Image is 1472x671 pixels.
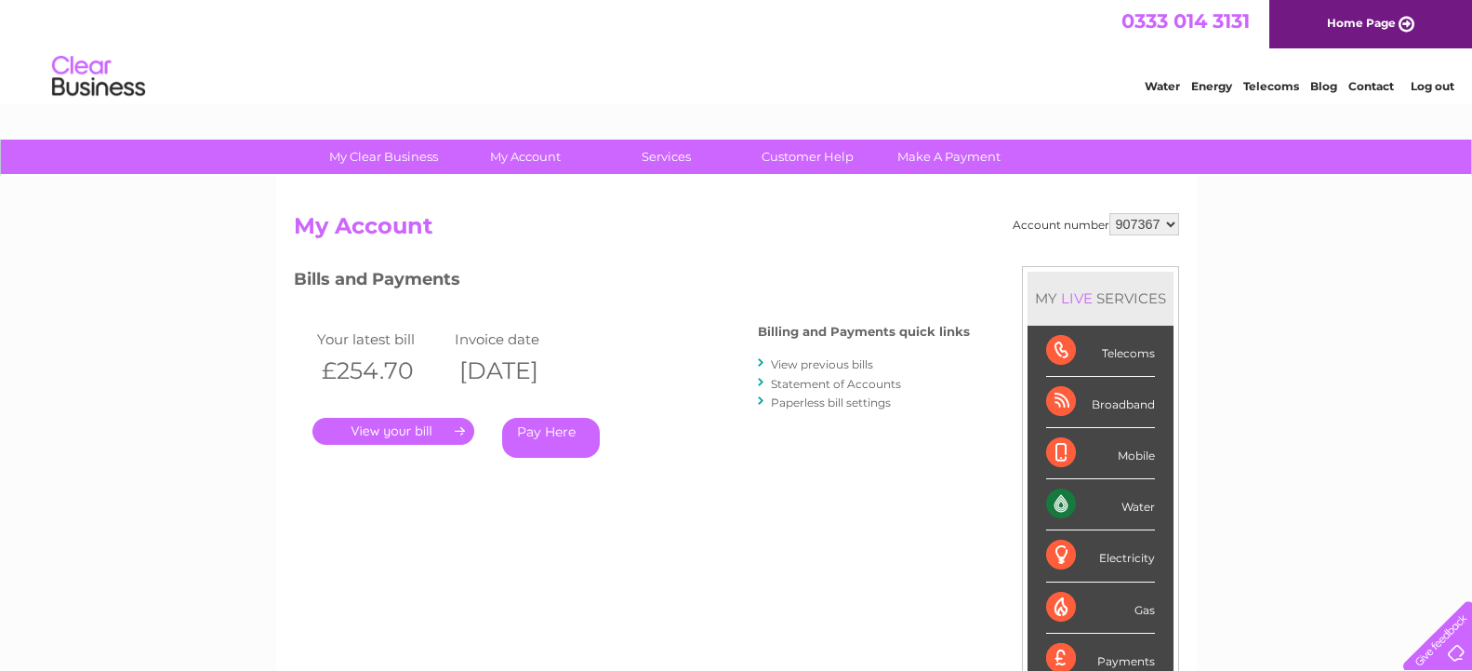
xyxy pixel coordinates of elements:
div: Water [1046,479,1155,530]
div: Telecoms [1046,326,1155,377]
div: Mobile [1046,428,1155,479]
th: [DATE] [450,352,589,390]
td: Invoice date [450,327,589,352]
a: Blog [1310,79,1337,93]
div: LIVE [1057,289,1096,307]
a: Services [590,140,743,174]
a: Statement of Accounts [771,377,901,391]
a: Make A Payment [872,140,1026,174]
a: Contact [1348,79,1394,93]
th: £254.70 [312,352,451,390]
a: Water [1145,79,1180,93]
a: Log out [1411,79,1454,93]
h2: My Account [294,213,1179,248]
a: My Clear Business [307,140,460,174]
a: Pay Here [502,418,600,458]
img: logo.png [51,48,146,105]
a: My Account [448,140,602,174]
a: Energy [1191,79,1232,93]
h3: Bills and Payments [294,266,970,299]
a: Customer Help [731,140,884,174]
div: Broadband [1046,377,1155,428]
div: Account number [1013,213,1179,235]
div: Electricity [1046,530,1155,582]
a: . [312,418,474,445]
div: MY SERVICES [1028,272,1174,325]
h4: Billing and Payments quick links [758,325,970,339]
td: Your latest bill [312,327,451,352]
a: 0333 014 3131 [1121,9,1250,33]
div: Gas [1046,583,1155,634]
a: Paperless bill settings [771,396,891,409]
a: Telecoms [1243,79,1299,93]
div: Clear Business is a trading name of Verastar Limited (registered in [GEOGRAPHIC_DATA] No. 3667643... [298,10,1176,90]
a: View previous bills [771,357,873,371]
